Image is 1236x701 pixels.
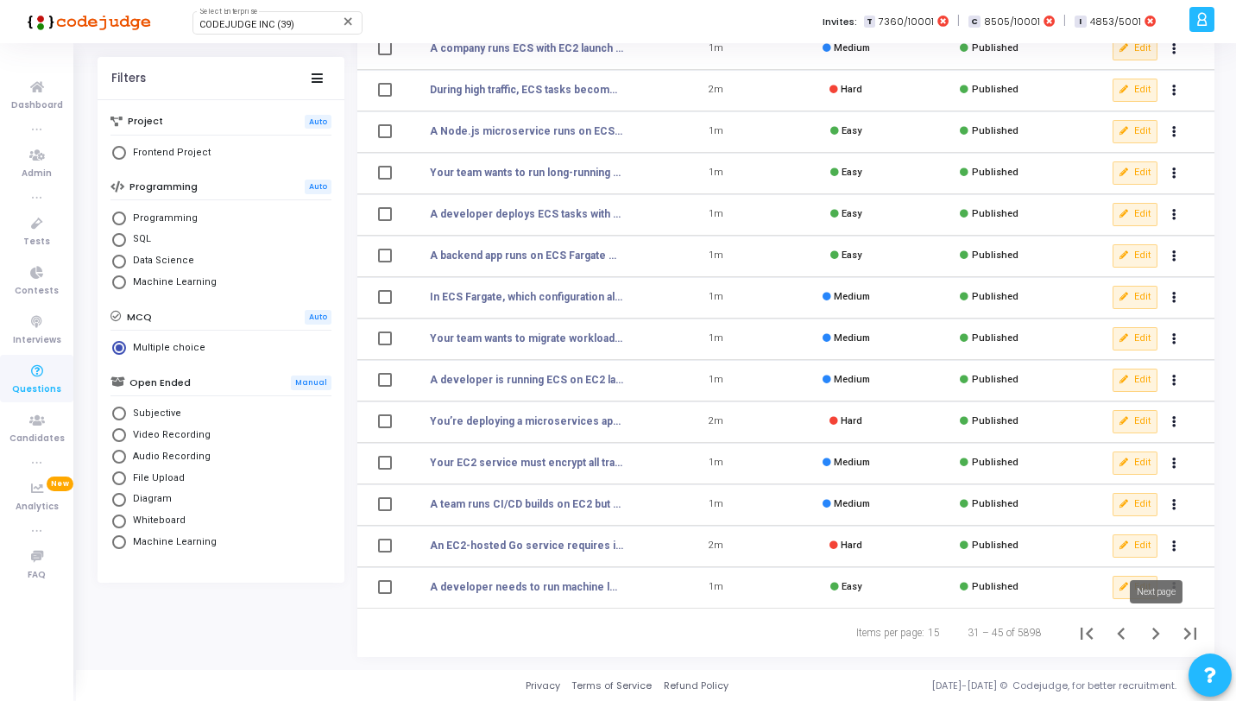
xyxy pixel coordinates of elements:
div: Items per page: [856,625,924,641]
span: Programming [126,211,198,225]
button: Edit [1113,37,1157,60]
img: logo [22,4,151,39]
span: Published [972,498,1018,509]
mat-radio-group: Select Library [110,209,331,295]
h6: Project [128,116,163,127]
a: A team runs CI/CD builds on EC2 but wants fast instance startup with dependencies pre-installed. ... [430,496,623,512]
button: Actions [1163,37,1187,61]
span: Published [972,457,1018,468]
a: Your team wants to run long-running batch jobs on ECS without worrying about scaling down service... [430,165,623,180]
button: Edit [1113,493,1157,515]
button: Actions [1163,534,1187,559]
span: Published [972,581,1018,592]
span: 8505/10001 [984,15,1040,29]
span: Whiteboard [126,514,186,528]
a: During high traffic, ECS tasks become unevenly distributed across cluster instances. Some EC2 hos... [430,82,623,98]
h6: Open Ended [129,376,191,388]
button: Edit [1113,203,1157,225]
span: Published [972,208,1018,219]
a: Privacy [526,679,560,693]
span: Auto [305,114,331,129]
span: Data Science [126,254,194,268]
span: Analytics [16,500,59,515]
a: You’re deploying a microservices app on ECS. The app requires dynamic scaling based on custom bus... [430,414,623,429]
span: Frontend Project [126,145,211,160]
td: 1m [651,153,781,194]
button: Actions [1163,203,1187,227]
span: Published [972,374,1018,385]
mat-radio-group: Select Library [110,338,331,360]
div: Medium [823,41,870,56]
div: Medium [823,332,870,346]
span: Tests [23,235,50,249]
span: | [1063,12,1066,30]
a: Terms of Service [571,679,652,693]
span: C [968,16,980,28]
span: Audio Recording [126,449,211,464]
td: 1m [651,319,781,360]
button: Last page [1173,616,1208,650]
button: Actions [1163,369,1187,393]
div: 15 [928,625,940,641]
span: I [1075,16,1086,28]
div: Filters [111,72,146,85]
div: Easy [830,580,861,595]
span: Interviews [13,333,61,348]
button: Actions [1163,493,1187,517]
td: 1m [651,443,781,484]
button: Previous page [1104,616,1138,650]
span: Published [972,84,1018,95]
div: Hard [829,83,862,98]
span: | [957,12,960,30]
span: Published [972,415,1018,426]
td: 1m [651,567,781,609]
button: Edit [1113,120,1157,142]
div: [DATE]-[DATE] © Codejudge, for better recruitment. [728,679,1214,693]
a: Refund Policy [664,679,728,693]
button: Actions [1163,410,1187,434]
span: Manual [291,375,331,389]
h6: MCQ [127,311,152,322]
span: Multiple choice [126,341,205,356]
div: Easy [830,124,861,139]
mat-icon: Clear [342,15,356,28]
button: Edit [1113,244,1157,267]
div: Hard [829,414,862,429]
span: Published [972,42,1018,54]
div: Easy [830,166,861,180]
span: SQL [126,232,151,247]
button: Edit [1113,286,1157,308]
td: 1m [651,236,781,277]
span: Machine Learning [126,275,217,290]
div: Medium [823,497,870,512]
div: Medium [823,456,870,470]
button: Edit [1113,576,1157,598]
button: Actions [1163,161,1187,186]
mat-radio-group: Select Library [110,143,331,165]
a: A Node.js microservice runs on ECS with Fargate + awsvpc networking. It needs to access S3 secure... [430,123,623,139]
button: Actions [1163,286,1187,310]
button: Edit [1113,369,1157,391]
span: Published [972,540,1018,551]
div: Hard [829,539,862,553]
h6: Programming [129,181,198,193]
span: 4853/5001 [1090,15,1141,29]
mat-radio-group: Select Library [110,404,331,554]
span: Machine Learning [126,535,217,550]
span: Subjective [126,406,181,420]
button: Edit [1113,410,1157,433]
button: Actions [1163,327,1187,351]
a: An EC2-hosted Go service requires inbound HTTPS traffic from the internet but must block all SSH ... [430,538,623,553]
span: Published [972,249,1018,261]
a: A backend app runs on ECS Fargate with auto scaling enabled. During peak hours, scaling is slow, ... [430,248,623,263]
a: Your EC2 service must encrypt all traffic at rest and in transit. Which is the most complete solu... [430,455,623,470]
button: Actions [1163,244,1187,268]
button: Edit [1113,327,1157,350]
span: Dashboard [11,98,63,113]
span: Published [972,167,1018,178]
a: A developer is running ECS on EC2 launch type. The cluster sometimes fails to schedule new tasks ... [430,372,623,388]
span: Questions [12,382,61,397]
td: 1m [651,360,781,401]
button: Next page [1138,616,1173,650]
td: 1m [651,484,781,526]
